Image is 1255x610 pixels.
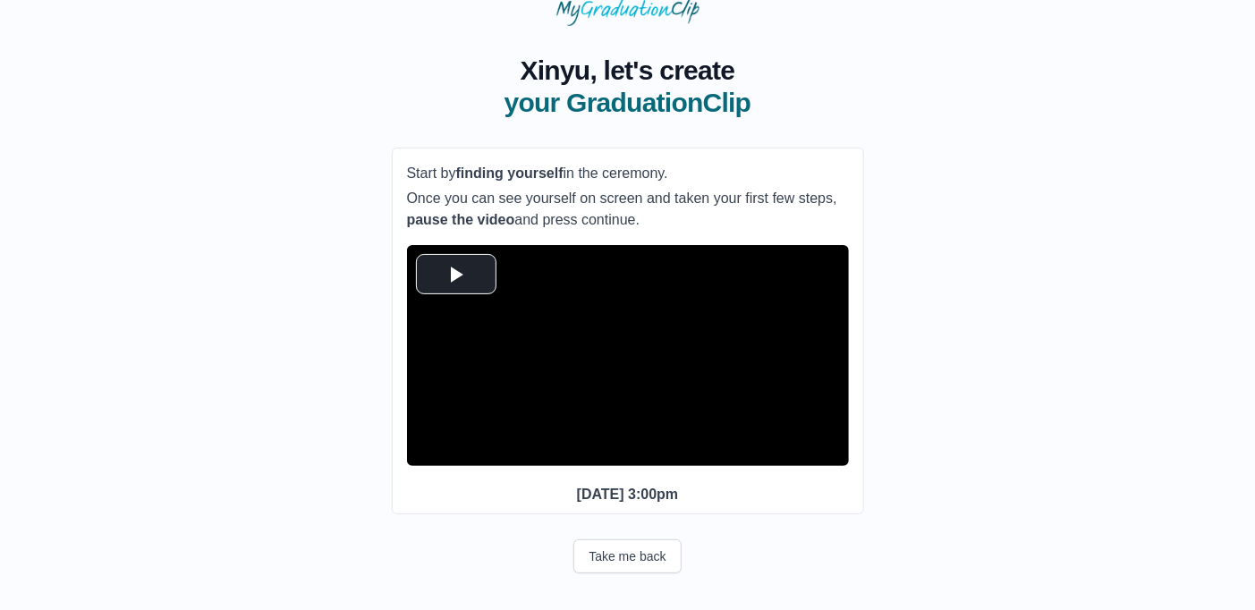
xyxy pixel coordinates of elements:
[407,212,515,227] b: pause the video
[505,55,751,87] span: Xinyu, let's create
[407,163,849,184] p: Start by in the ceremony.
[407,484,849,505] p: [DATE] 3:00pm
[416,254,496,294] button: Play Video
[456,165,564,181] b: finding yourself
[573,539,681,573] button: Take me back
[505,87,751,119] span: your GraduationClip
[407,188,849,231] p: Once you can see yourself on screen and taken your first few steps, and press continue.
[407,245,849,466] div: Video Player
